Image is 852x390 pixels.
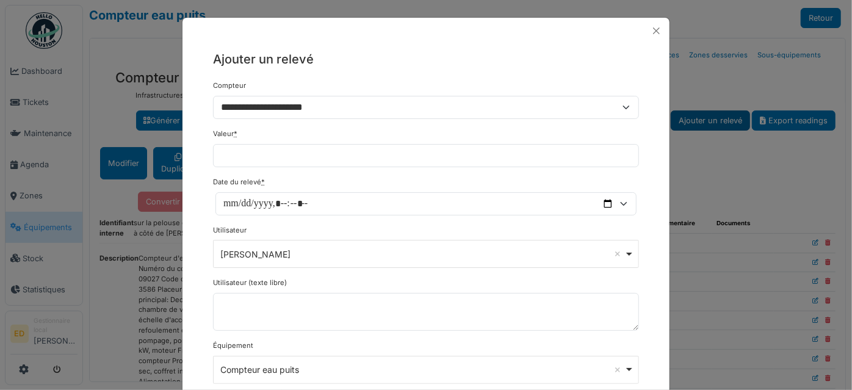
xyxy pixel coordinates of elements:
label: Utilisateur (texte libre) [213,278,287,288]
abbr: Requis [261,178,265,186]
h5: Ajouter un relevé [213,50,639,68]
button: Close [648,23,665,39]
div: [PERSON_NAME] [221,248,624,261]
abbr: Requis [234,129,237,138]
button: Remove item: '181040' [612,364,624,376]
label: Utilisateur [213,225,247,236]
label: Valeur [213,129,237,139]
label: Compteur [213,81,246,91]
label: Équipement [213,341,253,351]
label: Date du relevé [213,177,265,187]
div: Compteur eau puits [221,363,624,376]
button: Remove item: '17245' [612,248,624,260]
